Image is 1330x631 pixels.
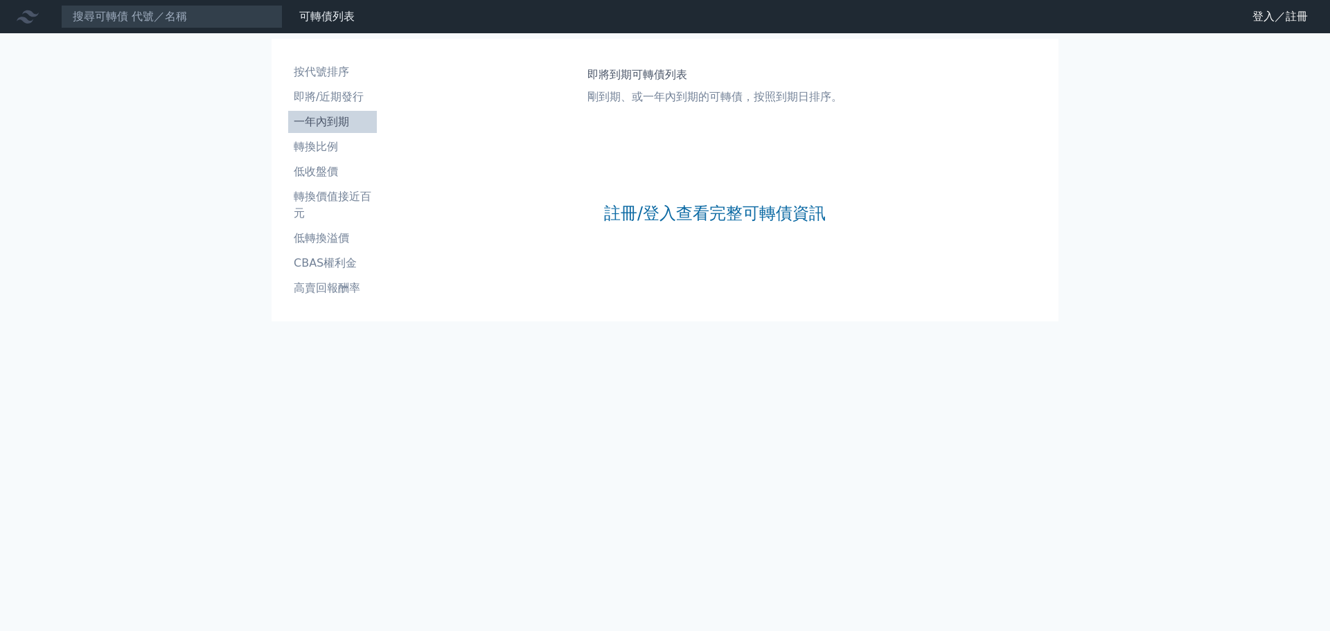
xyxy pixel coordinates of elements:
p: 剛到期、或一年內到期的可轉債，按照到期日排序。 [587,89,842,105]
li: 一年內到期 [288,114,377,130]
li: 轉換價值接近百元 [288,188,377,222]
a: 註冊/登入查看完整可轉債資訊 [604,202,826,224]
li: CBAS權利金 [288,255,377,272]
a: CBAS權利金 [288,252,377,274]
li: 高賣回報酬率 [288,280,377,296]
h1: 即將到期可轉債列表 [587,66,842,83]
li: 按代號排序 [288,64,377,80]
li: 低收盤價 [288,163,377,180]
li: 轉換比例 [288,139,377,155]
a: 登入／註冊 [1241,6,1319,28]
a: 低轉換溢價 [288,227,377,249]
a: 一年內到期 [288,111,377,133]
a: 高賣回報酬率 [288,277,377,299]
a: 即將/近期發行 [288,86,377,108]
a: 可轉債列表 [299,10,355,23]
li: 即將/近期發行 [288,89,377,105]
a: 轉換價值接近百元 [288,186,377,224]
a: 轉換比例 [288,136,377,158]
a: 按代號排序 [288,61,377,83]
input: 搜尋可轉債 代號／名稱 [61,5,283,28]
li: 低轉換溢價 [288,230,377,247]
a: 低收盤價 [288,161,377,183]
